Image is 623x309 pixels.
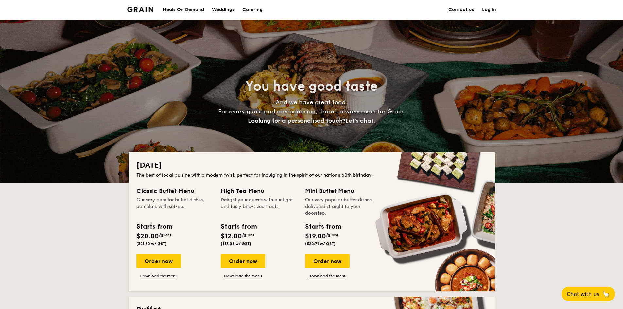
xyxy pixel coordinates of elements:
div: Order now [305,254,350,268]
a: Download the menu [221,273,265,279]
span: /guest [242,233,254,237]
span: You have good taste [245,78,378,94]
a: Logotype [127,7,154,12]
button: Chat with us🦙 [562,287,615,301]
img: Grain [127,7,154,12]
span: And we have great food. For every guest and any occasion, there’s always room for Grain. [218,99,405,124]
div: Starts from [305,222,341,232]
div: Starts from [221,222,256,232]
span: Looking for a personalised touch? [248,117,345,124]
div: The best of local cuisine with a modern twist, perfect for indulging in the spirit of our nation’... [136,172,487,179]
a: Download the menu [305,273,350,279]
div: Mini Buffet Menu [305,186,382,196]
div: Classic Buffet Menu [136,186,213,196]
span: ($20.71 w/ GST) [305,241,336,246]
div: Our very popular buffet dishes, delivered straight to your doorstep. [305,197,382,216]
span: ($21.80 w/ GST) [136,241,167,246]
div: Delight your guests with our light and tasty bite-sized treats. [221,197,297,216]
div: Order now [136,254,181,268]
span: ($13.08 w/ GST) [221,241,251,246]
span: /guest [159,233,171,237]
span: Let's chat. [345,117,375,124]
span: $19.00 [305,232,326,240]
h2: [DATE] [136,160,487,171]
div: Starts from [136,222,172,232]
div: High Tea Menu [221,186,297,196]
div: Order now [221,254,265,268]
span: $12.00 [221,232,242,240]
span: /guest [326,233,338,237]
div: Our very popular buffet dishes, complete with set-up. [136,197,213,216]
a: Download the menu [136,273,181,279]
span: 🦙 [602,290,610,298]
span: Chat with us [567,291,599,297]
span: $20.00 [136,232,159,240]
